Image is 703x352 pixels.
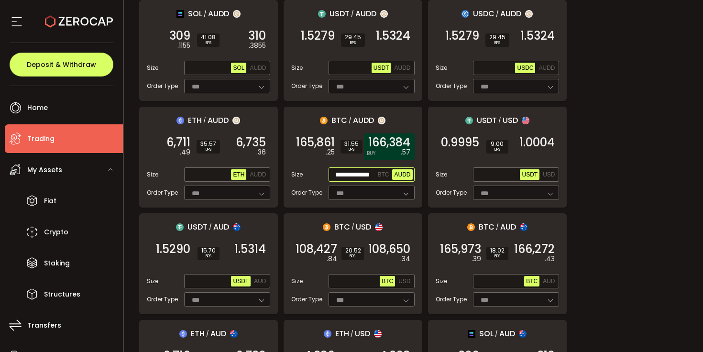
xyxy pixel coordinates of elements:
button: USDT [372,63,391,73]
span: USDT [187,221,208,233]
span: AUDD [250,171,266,178]
i: BPS [490,253,505,259]
span: ETH [188,114,202,126]
img: usdc_portfolio.svg [461,10,469,18]
em: / [203,116,206,125]
i: BPS [344,147,359,153]
span: ETH [191,328,205,340]
img: usdt_portfolio.svg [176,223,184,231]
span: Staking [44,256,70,270]
em: / [498,116,501,125]
span: Order Type [291,82,322,90]
span: 1.5314 [234,244,266,254]
img: aud_portfolio.svg [519,330,527,338]
span: AUDD [208,114,229,126]
img: eth_portfolio.svg [176,117,184,124]
span: BTC [334,221,350,233]
span: Size [147,277,158,286]
span: SOL [479,328,494,340]
span: Size [436,64,447,72]
em: .57 [401,147,410,157]
em: .49 [180,147,190,157]
img: btc_portfolio.svg [467,223,475,231]
button: Deposit & Withdraw [10,53,113,77]
span: AUDD [353,114,374,126]
img: btc_portfolio.svg [323,223,330,231]
span: 9.00 [490,141,505,147]
i: BPS [200,147,216,153]
span: 166,384 [368,138,410,147]
i: BPS [490,147,505,153]
span: USD [543,171,555,178]
span: Order Type [147,295,178,304]
iframe: Chat Widget [655,306,703,352]
em: / [351,10,354,18]
span: AUDD [250,65,266,71]
span: USDC [473,8,494,20]
img: eth_portfolio.svg [179,330,187,338]
span: AUDD [500,8,521,20]
span: USDT [233,278,249,285]
span: 309 [169,31,190,41]
span: Transfers [27,319,61,332]
i: BPS [201,40,216,46]
img: sol_portfolio.png [176,10,184,18]
span: 29.45 [345,34,361,40]
span: AUDD [394,65,410,71]
span: BTC [331,114,347,126]
img: aud_portfolio.svg [233,223,241,231]
span: USD [356,221,371,233]
span: Size [436,277,447,286]
em: / [349,116,351,125]
em: / [496,10,499,18]
span: 1.5279 [445,31,479,41]
span: AUDD [538,65,555,71]
em: .1155 [177,41,190,51]
span: 166,272 [514,244,555,254]
span: Crypto [44,225,68,239]
em: / [495,330,498,338]
img: zuPXiwguUFiBOIQyqLOiXsnnNitlx7q4LCwEbLHADjIpTka+Lip0HH8D0VTrd02z+wEAAAAASUVORK5CYII= [232,117,240,124]
span: 1.5324 [376,31,410,41]
span: My Assets [27,163,62,177]
i: BPS [345,253,360,259]
img: eth_portfolio.svg [324,330,331,338]
span: BTC [479,221,494,233]
img: btc_portfolio.svg [320,117,328,124]
img: usdt_portfolio.svg [465,117,473,124]
button: AUDD [392,169,412,180]
button: BTC [375,169,391,180]
button: ETH [231,169,246,180]
button: AUDD [248,63,268,73]
span: Size [436,170,447,179]
span: Order Type [436,82,467,90]
i: BPS [201,253,216,259]
span: ETH [335,328,349,340]
img: zuPXiwguUFiBOIQyqLOiXsnnNitlx7q4LCwEbLHADjIpTka+Lip0HH8D0VTrd02z+wEAAAAASUVORK5CYII= [380,10,388,18]
button: BTC [524,276,539,286]
em: .43 [545,254,555,264]
span: 1.5290 [156,244,190,254]
span: USDT [373,65,389,71]
em: .3855 [249,41,266,51]
img: zuPXiwguUFiBOIQyqLOiXsnnNitlx7q4LCwEbLHADjIpTka+Lip0HH8D0VTrd02z+wEAAAAASUVORK5CYII= [378,117,385,124]
span: Order Type [291,188,322,197]
span: Order Type [436,188,467,197]
span: 1.5279 [301,31,335,41]
span: Order Type [436,295,467,304]
img: zuPXiwguUFiBOIQyqLOiXsnnNitlx7q4LCwEbLHADjIpTka+Lip0HH8D0VTrd02z+wEAAAAASUVORK5CYII= [233,10,241,18]
span: USDC [517,65,533,71]
i: BPS [345,40,361,46]
span: Size [147,170,158,179]
button: USD [396,276,412,286]
img: aud_portfolio.svg [520,223,527,231]
span: 6,711 [166,138,190,147]
span: Size [147,64,158,72]
i: BPS [489,40,505,46]
span: Fiat [44,194,56,208]
span: 31.55 [344,141,359,147]
span: USDT [477,114,497,126]
span: USD [355,328,370,340]
span: 18.02 [490,248,505,253]
span: AUD [499,328,515,340]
